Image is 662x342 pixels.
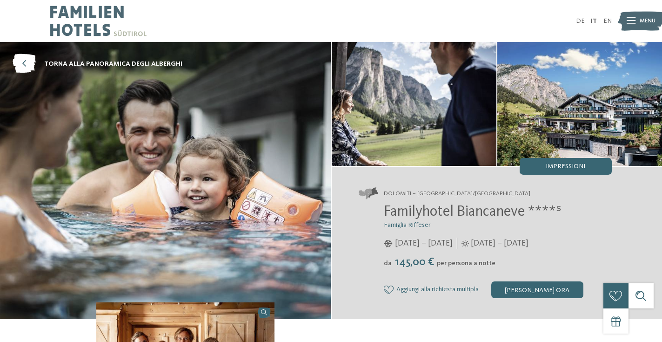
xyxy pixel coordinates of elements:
i: Orari d'apertura inverno [384,240,393,247]
i: Orari d'apertura estate [461,240,469,247]
span: per persona a notte [437,260,495,267]
span: [DATE] – [DATE] [471,238,528,249]
span: Famiglia Riffeser [384,222,431,228]
span: Impressioni [546,163,585,170]
span: Familyhotel Biancaneve ****ˢ [384,205,562,219]
a: IT [591,18,597,24]
span: 145,00 € [393,257,436,268]
div: [PERSON_NAME] ora [491,281,583,298]
img: Il nostro family hotel a Selva: una vacanza da favola [332,42,496,166]
span: torna alla panoramica degli alberghi [44,59,182,68]
span: Menu [640,17,655,25]
span: da [384,260,392,267]
span: Aggiungi alla richiesta multipla [396,286,479,294]
a: EN [603,18,612,24]
img: Il nostro family hotel a Selva: una vacanza da favola [497,42,662,166]
a: torna alla panoramica degli alberghi [13,55,182,74]
a: DE [576,18,585,24]
span: Dolomiti – [GEOGRAPHIC_DATA]/[GEOGRAPHIC_DATA] [384,190,530,198]
span: [DATE] – [DATE] [395,238,453,249]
